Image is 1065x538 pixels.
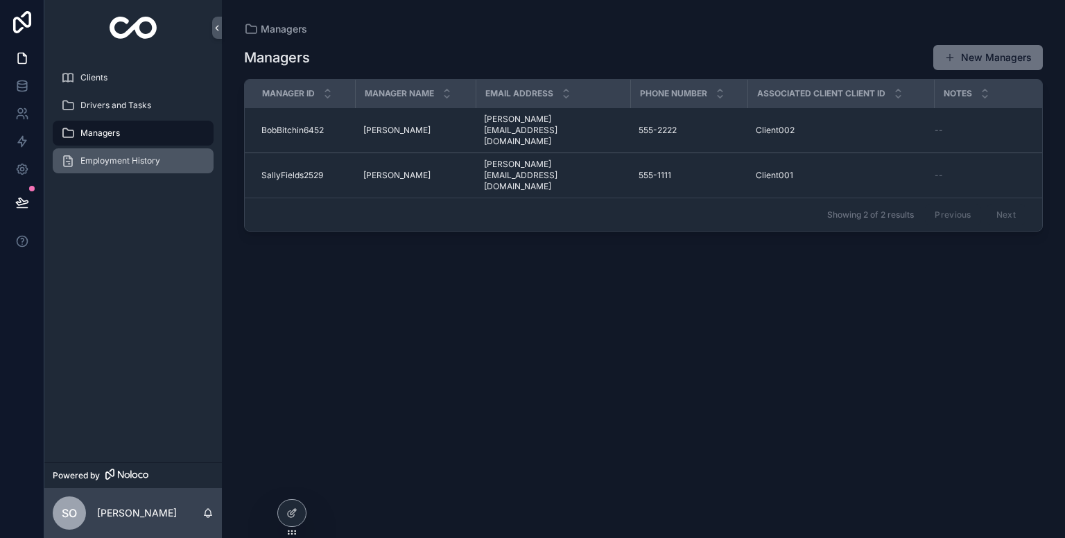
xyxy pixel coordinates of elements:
[110,17,157,39] img: App logo
[363,170,467,181] a: [PERSON_NAME]
[53,93,214,118] a: Drivers and Tasks
[244,22,307,36] a: Managers
[44,462,222,488] a: Powered by
[53,148,214,173] a: Employment History
[363,125,467,136] a: [PERSON_NAME]
[933,45,1043,70] button: New Managers
[639,170,671,181] span: 555-1111
[363,125,431,136] span: [PERSON_NAME]
[80,100,151,111] span: Drivers and Tasks
[756,170,926,181] a: Client001
[484,114,622,147] a: [PERSON_NAME][EMAIL_ADDRESS][DOMAIN_NAME]
[261,125,324,136] span: BobBitchin6452
[640,88,707,99] span: Phone Number
[62,505,77,521] span: SO
[53,470,100,481] span: Powered by
[262,88,315,99] span: Manager ID
[935,170,1035,181] a: --
[756,170,793,181] span: Client001
[365,88,434,99] span: Manager Name
[756,125,795,136] span: Client002
[935,125,1035,136] a: --
[484,159,622,192] a: [PERSON_NAME][EMAIL_ADDRESS][DOMAIN_NAME]
[97,506,177,520] p: [PERSON_NAME]
[53,121,214,146] a: Managers
[261,125,347,136] a: BobBitchin6452
[935,125,943,136] span: --
[639,170,739,181] a: 555-1111
[80,155,160,166] span: Employment History
[244,48,310,67] h1: Managers
[363,170,431,181] span: [PERSON_NAME]
[261,22,307,36] span: Managers
[639,125,677,136] span: 555-2222
[827,209,914,220] span: Showing 2 of 2 results
[80,72,107,83] span: Clients
[261,170,347,181] a: SallyFields2529
[944,88,972,99] span: Notes
[53,65,214,90] a: Clients
[935,170,943,181] span: --
[261,170,323,181] span: SallyFields2529
[80,128,120,139] span: Managers
[757,88,885,99] span: Associated Client Client ID
[485,88,553,99] span: Email Address
[756,125,926,136] a: Client002
[639,125,739,136] a: 555-2222
[44,55,222,191] div: scrollable content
